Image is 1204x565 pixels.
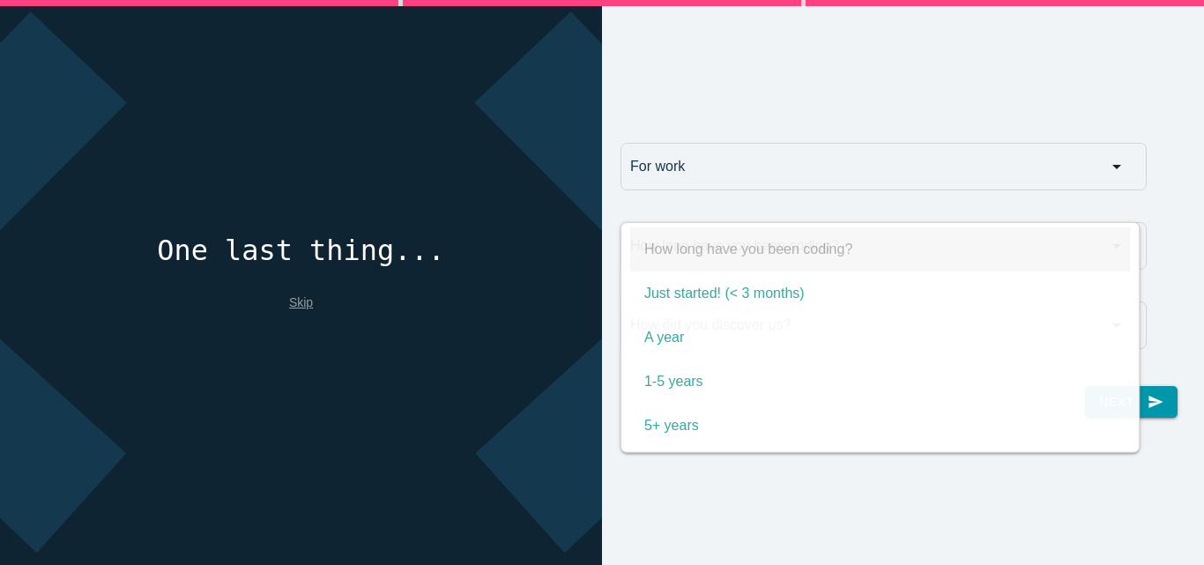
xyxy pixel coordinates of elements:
span: A year [630,315,1130,359]
h4: One last thing... [157,235,445,266]
i: send [1148,386,1163,418]
span: 5+ years [630,403,1130,447]
a: Skip [289,295,313,309]
span: Just started! (< 3 months) [630,271,1130,315]
span: 1-5 years [630,359,1130,403]
span: How long have you been coding? [630,227,1130,271]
